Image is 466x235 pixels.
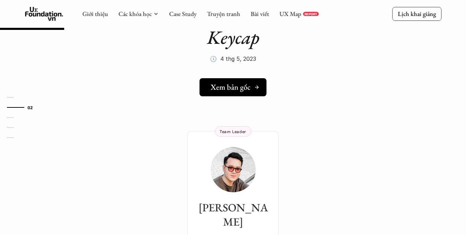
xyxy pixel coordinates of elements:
strong: 02 [27,105,33,110]
a: Case Study [169,10,196,18]
a: Bài viết [251,10,269,18]
p: Lịch khai giảng [398,10,436,18]
h5: Xem bản gốc [211,83,251,92]
p: REPORT [304,12,317,16]
a: Truyện tranh [207,10,240,18]
a: UX Map [279,10,301,18]
a: Xem bản gốc [200,78,266,96]
h3: [PERSON_NAME] [194,201,272,229]
a: Lịch khai giảng [392,7,441,21]
a: Giới thiệu [82,10,108,18]
a: 02 [7,103,40,112]
a: REPORT [303,12,319,16]
a: Các khóa học [118,10,152,18]
p: Team Leader [220,129,246,134]
p: 🕔 4 thg 5, 2023 [210,54,256,64]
